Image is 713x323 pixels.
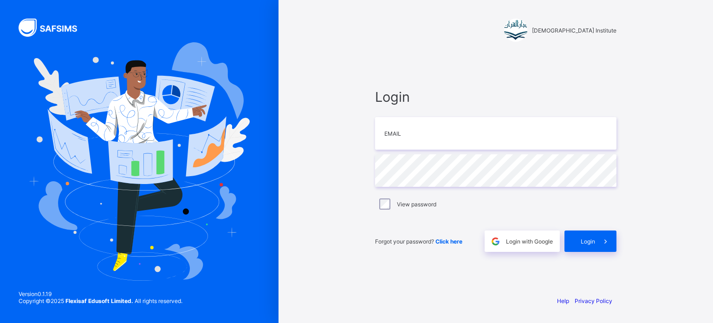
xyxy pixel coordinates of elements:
[490,236,501,247] img: google.396cfc9801f0270233282035f929180a.svg
[19,297,182,304] span: Copyright © 2025 All rights reserved.
[581,238,595,245] span: Login
[397,201,436,208] label: View password
[19,19,88,37] img: SAFSIMS Logo
[506,238,553,245] span: Login with Google
[65,297,133,304] strong: Flexisaf Edusoft Limited.
[575,297,612,304] a: Privacy Policy
[29,42,250,280] img: Hero Image
[532,27,616,34] span: [DEMOGRAPHIC_DATA] Institute
[557,297,569,304] a: Help
[375,89,616,105] span: Login
[375,238,462,245] span: Forgot your password?
[19,290,182,297] span: Version 0.1.19
[435,238,462,245] a: Click here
